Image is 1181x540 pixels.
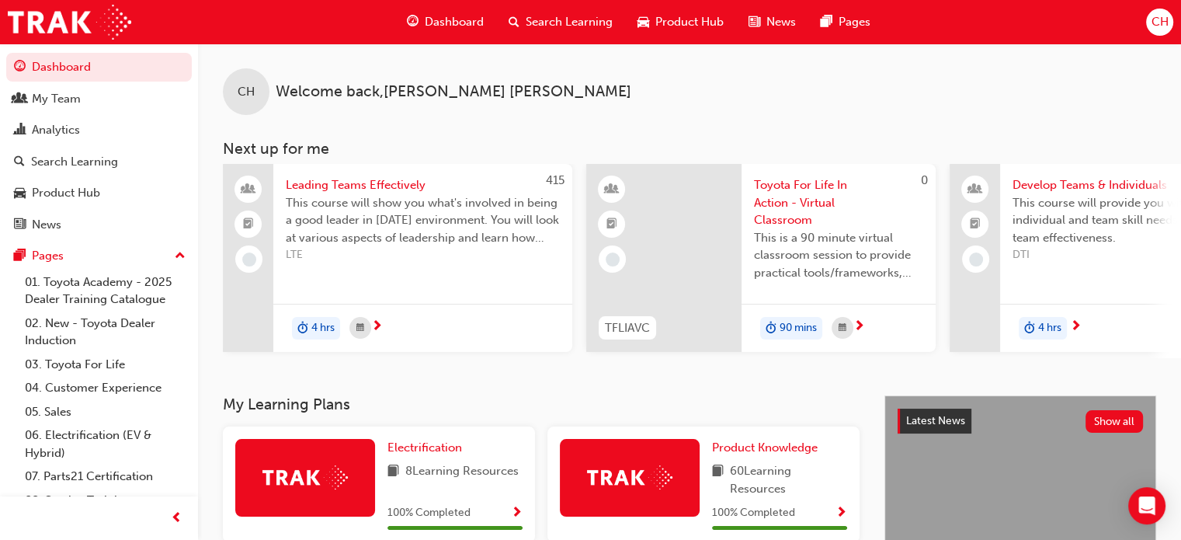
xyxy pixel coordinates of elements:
span: CH [1151,13,1168,31]
span: duration-icon [766,319,776,339]
img: Trak [262,465,348,489]
span: TFLIAVC [605,319,650,337]
a: Electrification [387,439,468,457]
span: 4 hrs [311,319,335,337]
span: News [766,13,796,31]
a: car-iconProduct Hub [625,6,736,38]
span: Product Hub [655,13,724,31]
span: search-icon [14,155,25,169]
img: Trak [587,465,672,489]
a: 01. Toyota Academy - 2025 Dealer Training Catalogue [19,270,192,312]
span: next-icon [853,320,865,334]
a: Analytics [6,116,192,145]
a: 04. Customer Experience [19,376,192,400]
button: CH [1146,9,1173,36]
span: news-icon [14,218,26,232]
div: My Team [32,90,81,108]
span: booktick-icon [243,214,254,235]
div: Analytics [32,121,80,139]
span: people-icon [243,179,254,200]
a: Dashboard [6,53,192,82]
a: 0TFLIAVCToyota For Life In Action - Virtual ClassroomThis is a 90 minute virtual classroom sessio... [586,164,936,352]
span: news-icon [749,12,760,32]
a: search-iconSearch Learning [496,6,625,38]
a: 05. Sales [19,400,192,424]
span: Leading Teams Effectively [286,176,560,194]
a: 415Leading Teams EffectivelyThis course will show you what's involved in being a good leader in [... [223,164,572,352]
div: News [32,216,61,234]
a: pages-iconPages [808,6,883,38]
span: car-icon [14,186,26,200]
span: CH [238,83,255,101]
span: guage-icon [407,12,419,32]
div: Pages [32,247,64,265]
span: 415 [546,173,564,187]
span: book-icon [712,462,724,497]
a: 07. Parts21 Certification [19,465,192,489]
img: Trak [8,5,131,40]
span: This course will show you what's involved in being a good leader in [DATE] environment. You will ... [286,194,560,247]
span: Show Progress [835,507,847,521]
div: Product Hub [32,184,100,202]
span: learningRecordVerb_NONE-icon [969,253,983,267]
div: Search Learning [31,153,118,171]
div: Open Intercom Messenger [1128,487,1165,524]
span: duration-icon [1024,319,1035,339]
span: learningRecordVerb_NONE-icon [242,253,256,267]
span: car-icon [637,12,649,32]
span: people-icon [14,92,26,106]
span: people-icon [970,179,981,200]
span: Electrification [387,441,462,455]
span: up-icon [175,246,186,267]
button: Show Progress [511,503,523,523]
span: book-icon [387,462,399,482]
span: 90 mins [780,319,817,337]
span: guage-icon [14,61,26,75]
span: Show Progress [511,507,523,521]
span: 0 [921,173,928,187]
span: prev-icon [171,509,182,528]
button: Pages [6,242,192,270]
span: 100 % Completed [712,504,795,522]
span: 60 Learning Resources [730,462,847,497]
span: booktick-icon [970,214,981,235]
span: search-icon [509,12,519,32]
span: next-icon [371,320,383,334]
span: calendar-icon [839,319,846,338]
span: Product Knowledge [712,441,818,455]
span: Welcome back , [PERSON_NAME] [PERSON_NAME] [276,83,631,101]
a: news-iconNews [736,6,808,38]
button: DashboardMy TeamAnalyticsSearch LearningProduct HubNews [6,50,192,242]
span: LTE [286,246,560,264]
a: Search Learning [6,148,192,176]
span: learningResourceType_INSTRUCTOR_LED-icon [606,179,617,200]
a: Latest NewsShow all [898,409,1143,434]
button: Show all [1085,410,1144,433]
span: 8 Learning Resources [405,462,519,482]
h3: Next up for me [198,140,1181,158]
a: News [6,211,192,239]
a: My Team [6,85,192,113]
a: guage-iconDashboard [394,6,496,38]
span: chart-icon [14,124,26,138]
span: next-icon [1070,320,1082,334]
span: pages-icon [14,249,26,263]
span: learningRecordVerb_NONE-icon [606,253,620,267]
button: Show Progress [835,503,847,523]
span: This is a 90 minute virtual classroom session to provide practical tools/frameworks, behaviours a... [754,229,923,282]
span: Dashboard [425,13,484,31]
span: booktick-icon [606,214,617,235]
span: duration-icon [297,319,308,339]
a: 02. New - Toyota Dealer Induction [19,312,192,353]
a: 03. Toyota For Life [19,353,192,377]
a: 06. Electrification (EV & Hybrid) [19,423,192,465]
a: Product Hub [6,179,192,207]
span: Latest News [906,414,965,427]
span: 4 hrs [1038,319,1061,337]
span: pages-icon [821,12,832,32]
span: Toyota For Life In Action - Virtual Classroom [754,176,923,229]
a: 08. Service Training [19,489,192,513]
span: Pages [839,13,870,31]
